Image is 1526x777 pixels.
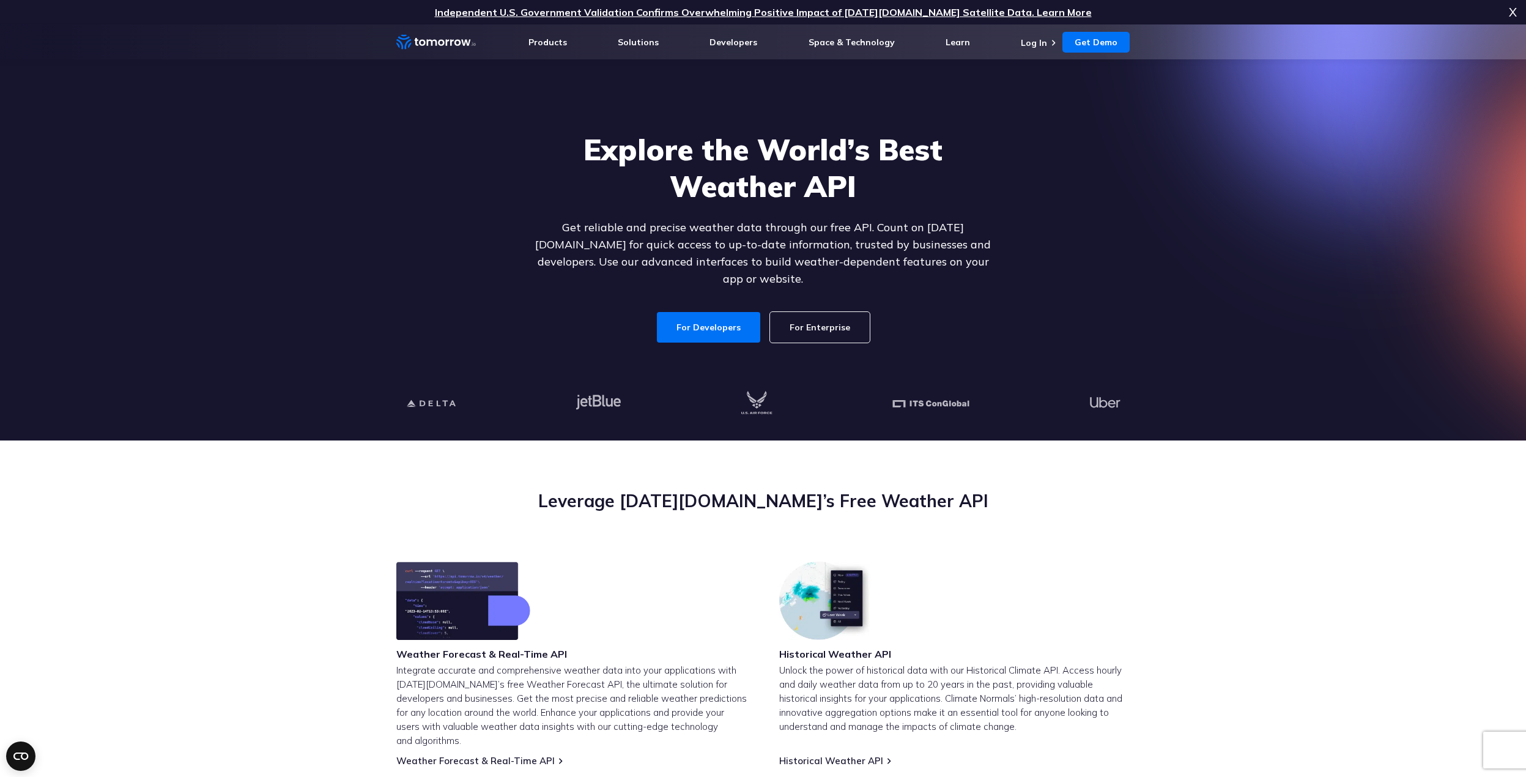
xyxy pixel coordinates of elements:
a: Get Demo [1062,32,1130,53]
h1: Explore the World’s Best Weather API [527,131,999,204]
p: Unlock the power of historical data with our Historical Climate API. Access hourly and daily weat... [779,663,1130,734]
a: Developers [709,37,757,48]
a: Learn [946,37,970,48]
h3: Historical Weather API [779,647,891,661]
button: Open CMP widget [6,742,35,771]
p: Get reliable and precise weather data through our free API. Count on [DATE][DOMAIN_NAME] for quic... [527,219,999,288]
a: Weather Forecast & Real-Time API [396,755,555,767]
a: Historical Weather API [779,755,883,767]
a: Log In [1021,37,1047,48]
a: Home link [396,33,476,51]
h2: Leverage [DATE][DOMAIN_NAME]’s Free Weather API [396,489,1130,513]
a: Space & Technology [809,37,895,48]
a: Independent U.S. Government Validation Confirms Overwhelming Positive Impact of [DATE][DOMAIN_NAM... [435,6,1092,18]
a: Solutions [618,37,659,48]
a: For Developers [657,312,760,343]
p: Integrate accurate and comprehensive weather data into your applications with [DATE][DOMAIN_NAME]... [396,663,747,748]
a: For Enterprise [770,312,870,343]
h3: Weather Forecast & Real-Time API [396,647,567,661]
a: Products [528,37,567,48]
